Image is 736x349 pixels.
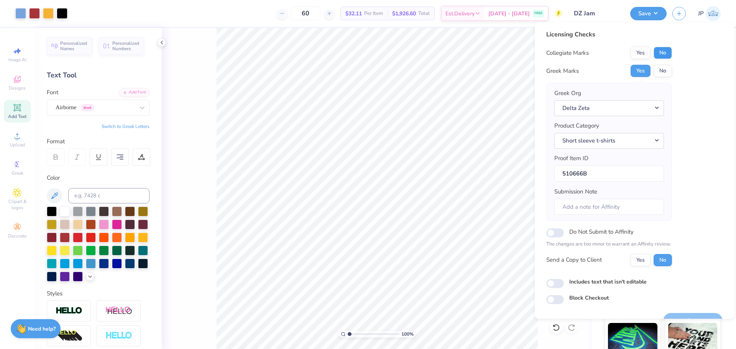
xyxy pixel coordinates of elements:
[554,89,581,98] label: Greek Org
[47,137,150,146] div: Format
[569,278,647,286] label: Includes text that isn't editable
[112,41,140,51] span: Personalized Numbers
[119,88,149,97] div: Add Font
[105,331,132,340] img: Negative Space
[445,10,475,18] span: Est. Delivery
[60,41,87,51] span: Personalized Names
[364,10,383,18] span: Per Item
[47,174,149,182] div: Color
[554,133,664,149] button: Short sleeve t-shirts
[654,65,672,77] button: No
[554,100,664,116] button: Delta Zeta
[28,325,56,333] strong: Need help?
[392,10,416,18] span: $1,926.60
[569,227,634,237] label: Do Not Submit to Affinity
[631,65,651,77] button: Yes
[569,294,609,302] label: Block Checkout
[631,47,651,59] button: Yes
[631,254,651,266] button: Yes
[47,289,149,298] div: Styles
[8,57,26,63] span: Image AI
[291,7,320,20] input: – –
[47,70,149,80] div: Text Tool
[534,11,542,16] span: FREE
[488,10,530,18] span: [DATE] - [DATE]
[554,199,664,215] input: Add a note for Affinity
[9,85,26,91] span: Designs
[345,10,362,18] span: $32.11
[4,198,31,211] span: Clipart & logos
[546,67,579,75] div: Greek Marks
[56,330,82,342] img: 3d Illusion
[401,331,414,338] span: 100 %
[11,170,23,176] span: Greek
[418,10,430,18] span: Total
[546,256,602,264] div: Send a Copy to Client
[554,187,597,196] label: Submission Note
[8,233,26,239] span: Decorate
[8,113,26,120] span: Add Text
[568,6,624,21] input: Untitled Design
[47,88,58,97] label: Font
[630,7,667,20] button: Save
[706,6,721,21] img: John Paul Torres
[546,49,589,57] div: Collegiate Marks
[698,6,721,21] a: JP
[546,30,672,39] div: Licensing Checks
[105,306,132,316] img: Shadow
[698,9,704,18] span: JP
[654,47,672,59] button: No
[56,306,82,315] img: Stroke
[102,123,149,129] button: Switch to Greek Letters
[654,254,672,266] button: No
[10,142,25,148] span: Upload
[68,188,149,203] input: e.g. 7428 c
[554,154,588,163] label: Proof Item ID
[546,241,672,248] p: The changes are too minor to warrant an Affinity review.
[554,121,599,130] label: Product Category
